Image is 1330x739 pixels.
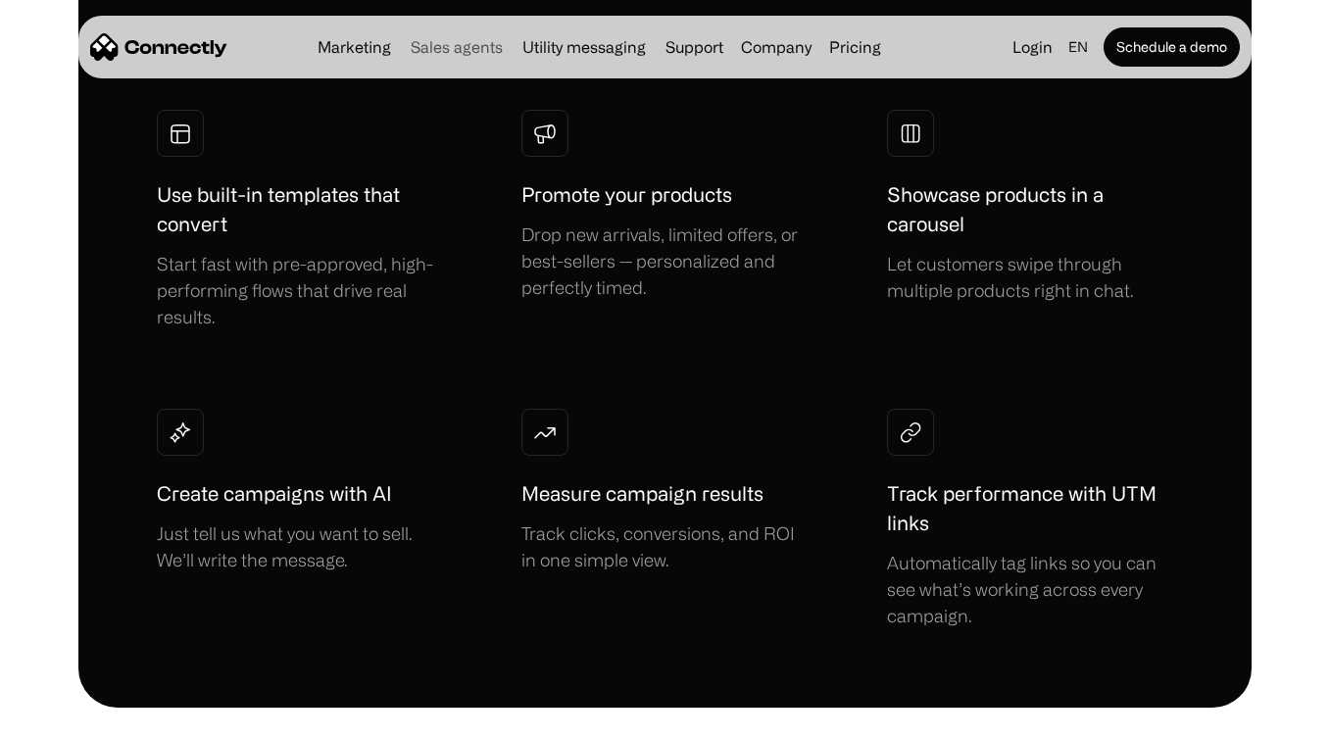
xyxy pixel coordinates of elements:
[157,479,392,509] h1: Create campaigns with AI
[521,180,732,210] h1: Promote your products
[887,180,1173,239] h1: Showcase products in a carousel
[310,39,399,55] a: Marketing
[403,39,511,55] a: Sales agents
[658,39,731,55] a: Support
[521,479,764,509] h1: Measure campaign results
[521,222,808,301] div: Drop new arrivals, limited offers, or best-sellers — personalized and perfectly timed.
[887,479,1173,538] h1: Track performance with UTM links
[741,33,812,61] div: Company
[821,39,889,55] a: Pricing
[887,550,1173,629] div: Automatically tag links so you can see what’s working across every campaign.
[157,251,443,330] div: Start fast with pre-approved, high-performing flows that drive real results.
[887,251,1173,304] div: Let customers swipe through multiple products right in chat.
[157,520,443,573] div: Just tell us what you want to sell. We’ll write the message.
[1104,27,1240,67] a: Schedule a demo
[1060,33,1100,61] div: en
[39,705,118,732] ul: Language list
[735,33,817,61] div: Company
[521,520,808,573] div: Track clicks, conversions, and ROI in one simple view.
[90,32,227,62] a: home
[157,180,443,239] h1: Use built-in templates that convert
[20,703,118,732] aside: Language selected: English
[515,39,654,55] a: Utility messaging
[1005,33,1060,61] a: Login
[1068,33,1088,61] div: en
